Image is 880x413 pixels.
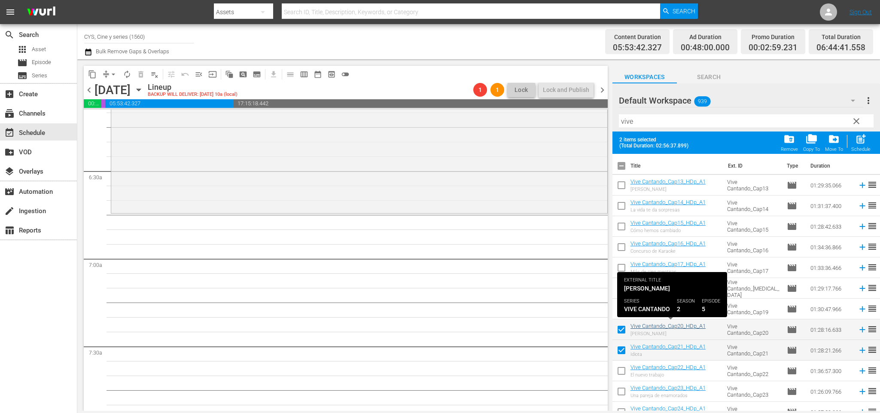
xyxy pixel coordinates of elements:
span: input [208,70,217,79]
span: Update Metadata from Key Asset [206,67,219,81]
button: Copy To [801,131,822,155]
td: Vive Cantando_Cap15 [724,216,783,237]
span: reorder [867,345,877,355]
span: Workspaces [612,72,677,83]
svg: Add to Schedule [858,242,867,252]
div: Concurso de Karaoke [630,248,706,254]
span: clear [851,116,862,126]
button: clear [849,114,863,128]
span: VOD [4,147,15,157]
svg: Add to Schedule [858,222,867,231]
a: Vive Cantando_Cap20_HDp_A1 [630,323,706,329]
div: La vida te da sorpresas [630,207,706,213]
svg: Add to Schedule [858,180,867,190]
span: Asset [32,45,46,54]
span: reorder [867,283,877,293]
span: date_range_outlined [314,70,322,79]
a: Vive Cantando_[MEDICAL_DATA]_HDp_A1 [630,281,720,294]
span: Series [32,71,47,80]
div: Schedule [851,147,871,152]
svg: Add to Schedule [858,366,867,376]
span: Create Series Block [250,67,264,81]
span: Channels [4,108,15,119]
span: menu_open [195,70,203,79]
span: reorder [867,303,877,314]
span: Remove Gaps & Overlaps [99,67,120,81]
td: Vive Cantando_Cap20 [724,319,783,340]
span: 17:15:18.442 [233,99,608,108]
span: Episode [787,221,797,232]
span: Customize Events [161,66,178,83]
div: Move To [825,147,843,152]
span: subtitles_outlined [253,70,261,79]
td: Vive Cantando_Cap19 [724,299,783,319]
span: auto_awesome_motion_outlined [225,70,234,79]
span: 00:02:59.231 [749,43,798,53]
div: Pisando fuerte [630,290,720,295]
a: Vive Cantando_Cap17_HDp_A1 [630,261,706,267]
span: content_copy [88,70,97,79]
div: Lineup [148,83,238,92]
span: Episode [17,58,27,68]
svg: Add to Schedule [858,387,867,396]
span: more_vert [863,95,874,106]
span: 00:02:59.231 [101,99,105,108]
a: Vive Cantando_Cap24_HDp_A1 [630,405,706,412]
span: Series [17,70,27,81]
button: Search [660,3,698,19]
svg: Add to Schedule [858,201,867,211]
span: Asset [17,44,27,55]
td: 01:34:36.866 [807,237,854,257]
span: playlist_remove_outlined [150,70,159,79]
td: 01:36:57.300 [807,361,854,381]
span: autorenew_outlined [123,70,131,79]
span: reorder [867,324,877,334]
td: Vive Cantando_[MEDICAL_DATA] [724,278,783,299]
th: Type [782,154,805,178]
span: Search [677,72,741,83]
td: 01:29:35.066 [807,175,854,196]
td: Vive Cantando_Cap16 [724,237,783,257]
span: 1 [473,86,487,93]
span: Day Calendar View [280,66,297,83]
span: arrow_drop_down [109,70,118,79]
td: Vive Cantando_Cap13 [724,175,783,196]
span: 00:48:00.000 [681,43,730,53]
div: [PERSON_NAME] [630,331,706,337]
a: Vive Cantando_Cap19_HDp_A1 [630,302,706,309]
td: 01:26:09.766 [807,381,854,402]
span: Schedule [4,128,15,138]
button: Schedule [849,131,873,155]
span: Overlays [4,166,15,177]
span: Loop Content [120,67,134,81]
div: Una pareja de enamorados [630,393,706,398]
button: Remove [778,131,801,155]
span: 06:44:41.558 [816,43,865,53]
td: Vive Cantando_Cap21 [724,340,783,361]
span: reorder [867,180,877,190]
span: reorder [867,221,877,231]
div: Total Duration [816,31,865,43]
span: folder_delete [783,133,795,145]
span: Add to Schedule [849,131,873,155]
span: 1 [490,86,504,93]
span: chevron_left [84,85,94,95]
button: Move To [822,131,846,155]
button: Lock [508,83,535,97]
span: 24 hours Lineup View is OFF [338,67,352,81]
span: View Backup [325,67,338,81]
td: 01:28:21.266 [807,340,854,361]
span: Week Calendar View [297,67,311,81]
span: Reports [4,225,15,236]
span: 939 [694,92,710,110]
span: 05:53:42.327 [613,43,662,53]
span: reorder [867,365,877,376]
div: [DATE] [94,83,131,97]
span: Create [4,89,15,99]
span: Episode [32,58,51,67]
th: Duration [805,154,857,178]
div: [PERSON_NAME] [630,187,706,192]
span: toggle_off [341,70,350,79]
a: Vive Cantando_Cap13_HDp_A1 [630,178,706,185]
span: calendar_view_week_outlined [300,70,308,79]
